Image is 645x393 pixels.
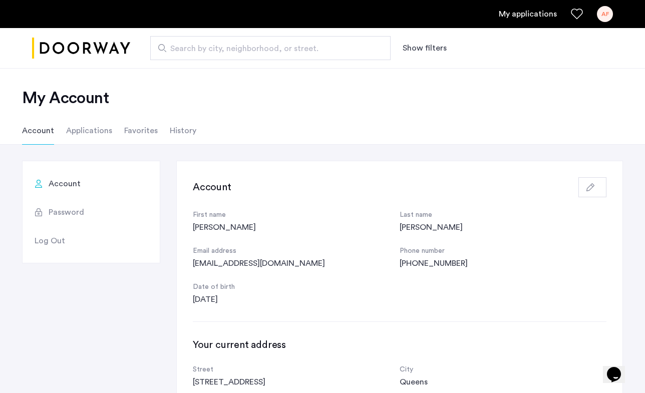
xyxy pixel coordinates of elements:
[150,36,391,60] input: Apartment Search
[597,6,613,22] div: AF
[49,178,81,190] span: Account
[193,257,400,269] div: [EMAIL_ADDRESS][DOMAIN_NAME]
[49,206,84,218] span: Password
[193,221,400,233] div: [PERSON_NAME]
[124,117,158,145] li: Favorites
[170,117,196,145] li: History
[400,221,606,233] div: [PERSON_NAME]
[32,30,130,67] img: logo
[193,281,400,293] div: Date of birth
[66,117,112,145] li: Applications
[193,180,231,194] h3: Account
[35,235,65,247] span: Log Out
[193,245,400,257] div: Email address
[400,376,606,388] div: Queens
[22,88,623,108] h2: My Account
[193,293,400,305] div: [DATE]
[193,364,400,376] div: Street
[400,245,606,257] div: Phone number
[193,338,606,352] h3: Your current address
[400,364,606,376] div: City
[22,117,54,145] li: Account
[499,8,557,20] a: My application
[578,177,606,197] button: button
[32,30,130,67] a: Cazamio logo
[400,209,606,221] div: Last name
[571,8,583,20] a: Favorites
[403,42,447,54] button: Show or hide filters
[400,257,606,269] div: [PHONE_NUMBER]
[603,353,635,383] iframe: chat widget
[193,376,400,388] div: [STREET_ADDRESS]
[170,43,363,55] span: Search by city, neighborhood, or street.
[193,209,400,221] div: First name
